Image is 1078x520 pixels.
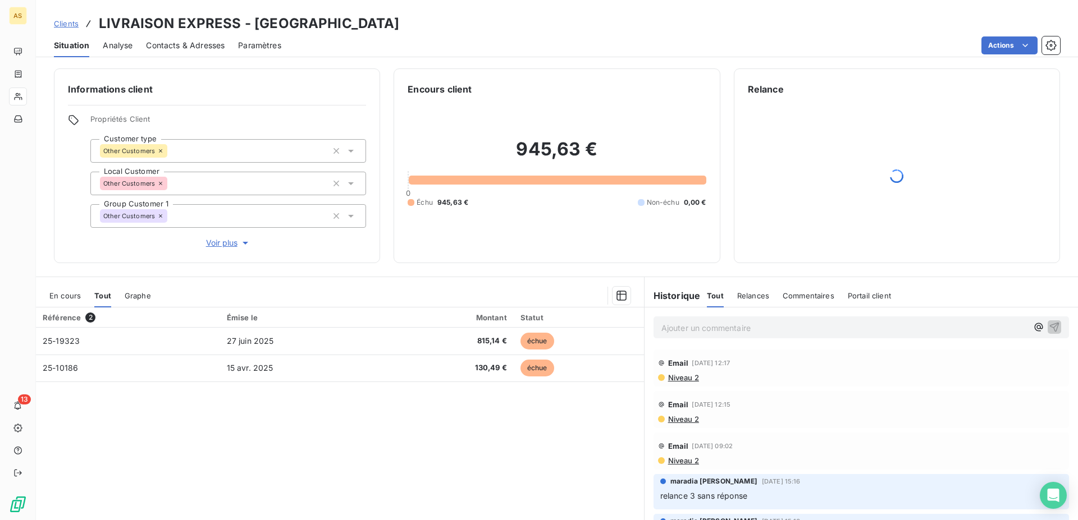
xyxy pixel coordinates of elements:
[227,336,274,346] span: 27 juin 2025
[707,291,724,300] span: Tout
[748,82,1046,96] h6: Relance
[667,373,699,382] span: Niveau 2
[520,360,554,376] span: échue
[125,291,151,300] span: Graphe
[238,40,281,51] span: Paramètres
[167,146,176,156] input: Ajouter une valeur
[783,291,834,300] span: Commentaires
[103,148,155,154] span: Other Customers
[762,478,801,485] span: [DATE] 15:16
[103,213,155,219] span: Other Customers
[684,197,706,208] span: 0,00 €
[406,188,410,197] span: 0
[660,491,747,500] span: relance 3 sans réponse
[54,40,89,51] span: Situation
[43,363,78,372] span: 25-10186
[667,456,699,465] span: Niveau 2
[668,358,689,367] span: Email
[227,313,381,322] div: Émise le
[43,336,80,346] span: 25-19323
[1040,482,1067,509] div: Open Intercom Messenger
[692,443,733,449] span: [DATE] 09:02
[206,237,251,249] span: Voir plus
[668,400,689,409] span: Email
[670,476,757,486] span: maradia [PERSON_NAME]
[981,36,1038,54] button: Actions
[9,495,27,513] img: Logo LeanPay
[437,197,468,208] span: 945,63 €
[94,291,111,300] span: Tout
[417,197,433,208] span: Échu
[90,114,366,130] span: Propriétés Client
[68,82,366,96] h6: Informations client
[394,362,507,374] span: 130,49 €
[85,312,95,323] span: 2
[394,313,507,322] div: Montant
[146,40,225,51] span: Contacts & Adresses
[692,401,730,408] span: [DATE] 12:15
[668,441,689,450] span: Email
[99,13,400,34] h3: LIVRAISON EXPRESS - [GEOGRAPHIC_DATA]
[103,180,155,187] span: Other Customers
[18,394,31,404] span: 13
[647,197,679,208] span: Non-échu
[227,363,273,372] span: 15 avr. 2025
[49,291,81,300] span: En cours
[167,211,176,221] input: Ajouter une valeur
[394,335,507,347] span: 815,14 €
[54,19,79,28] span: Clients
[54,18,79,29] a: Clients
[848,291,891,300] span: Portail client
[9,7,27,25] div: AS
[408,138,706,172] h2: 945,63 €
[737,291,769,300] span: Relances
[520,333,554,349] span: échue
[520,313,637,322] div: Statut
[645,289,701,302] h6: Historique
[408,82,472,96] h6: Encours client
[103,40,133,51] span: Analyse
[667,415,699,424] span: Niveau 2
[90,237,366,249] button: Voir plus
[692,360,730,366] span: [DATE] 12:17
[167,178,176,188] input: Ajouter une valeur
[43,312,213,323] div: Référence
